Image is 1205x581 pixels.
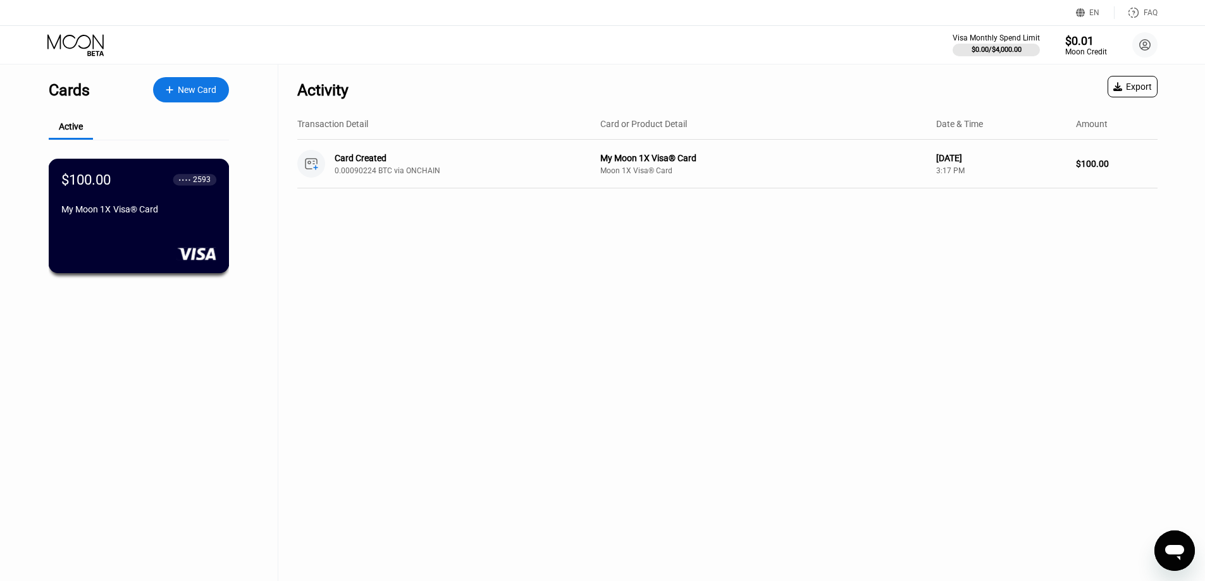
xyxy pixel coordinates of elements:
[1113,82,1152,92] div: Export
[1144,8,1158,17] div: FAQ
[936,153,1066,163] div: [DATE]
[297,140,1158,188] div: Card Created0.00090224 BTC via ONCHAINMy Moon 1X Visa® CardMoon 1X Visa® Card[DATE]3:17 PM$100.00
[600,166,926,175] div: Moon 1X Visa® Card
[953,34,1040,56] div: Visa Monthly Spend Limit$0.00/$4,000.00
[953,34,1040,42] div: Visa Monthly Spend Limit
[335,153,580,163] div: Card Created
[335,166,598,175] div: 0.00090224 BTC via ONCHAIN
[1065,47,1107,56] div: Moon Credit
[936,166,1066,175] div: 3:17 PM
[1089,8,1099,17] div: EN
[61,204,216,214] div: My Moon 1X Visa® Card
[49,81,90,99] div: Cards
[600,153,926,163] div: My Moon 1X Visa® Card
[1154,530,1195,571] iframe: Button to launch messaging window
[297,119,368,129] div: Transaction Detail
[179,178,191,181] div: ● ● ● ●
[61,171,111,187] div: $100.00
[193,175,211,184] div: 2593
[297,81,349,99] div: Activity
[178,85,216,95] div: New Card
[1115,6,1158,19] div: FAQ
[1076,159,1158,169] div: $100.00
[1076,6,1115,19] div: EN
[153,77,229,102] div: New Card
[49,159,228,272] div: $100.00● ● ● ●2593My Moon 1X Visa® Card
[1065,34,1107,56] div: $0.01Moon Credit
[1065,34,1107,47] div: $0.01
[1076,119,1108,129] div: Amount
[59,121,83,131] div: Active
[936,119,983,129] div: Date & Time
[972,46,1022,54] div: $0.00 / $4,000.00
[600,119,687,129] div: Card or Product Detail
[1108,76,1158,97] div: Export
